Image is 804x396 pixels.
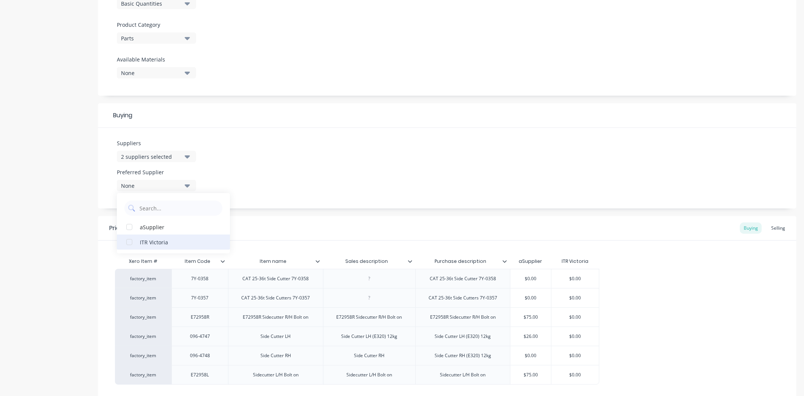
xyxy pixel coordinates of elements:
div: E72958R [181,312,219,322]
div: ITR Victoria [562,258,588,265]
div: factory_item [123,333,164,340]
div: factory_item096-4748Side Cutter RHSide Cutter RHSide Cutter RH (E320) 12kg$0.00$0.00 [115,346,599,365]
div: $0.00 [551,365,599,384]
div: $0.00 [551,308,599,327]
div: $75.00 [510,365,551,384]
div: Sales description [323,254,415,269]
div: $26.00 [510,327,551,346]
div: factory_item096-4747Side Cutter LHSide Cutter LH (E320) 12kgSide Cutter LH (E320) 12kg$26.00$0.00 [115,327,599,346]
div: 096-4748 [181,351,219,361]
div: Sidecutter L/H Bolt on [340,370,398,380]
div: ITR Victoria [140,238,215,246]
div: E72958R Sidecutter R/H Bolt on [237,312,314,322]
div: factory_itemE72958LSidecutter L/H Bolt onSidecutter L/H Bolt onSidecutter L/H Bolt on$75.00$0.00 [115,365,599,385]
div: $0.00 [551,327,599,346]
div: Sales description [323,252,411,271]
div: Item name [228,254,323,269]
div: $0.00 [510,289,551,307]
button: Parts [117,32,196,44]
button: 2 suppliers selected [117,151,196,162]
div: factory_item [123,314,164,321]
div: Side Cutter LH (E320) 12kg [429,332,497,341]
div: Purchase description [415,254,510,269]
div: $0.00 [551,269,599,288]
div: 096-4747 [181,332,219,341]
input: Search... [139,201,219,216]
div: aSupplier [519,258,542,265]
button: None [117,180,196,191]
div: $75.00 [510,308,551,327]
div: $0.00 [551,289,599,307]
label: Suppliers [117,139,196,147]
label: Preferred Supplier [117,168,196,176]
label: Available Materials [117,55,196,63]
div: Pricing [109,224,129,233]
div: Xero Item # [115,254,172,269]
div: 2 suppliers selected [121,153,181,161]
div: factory_item [123,295,164,301]
div: aSupplier [140,223,215,231]
div: $0.00 [551,346,599,365]
div: 7Y-0357 [181,293,219,303]
div: Side Cutter LH [254,332,297,341]
div: $0.00 [510,346,551,365]
div: E72958R Sidecutter R/H Bolt on [331,312,408,322]
div: None [121,69,181,77]
div: Side Cutter RH [254,351,297,361]
div: Item name [228,252,319,271]
div: Side Cutter RH (E320) 12kg [429,351,497,361]
div: factory_item [123,371,164,378]
div: Side Cutter RH [348,351,391,361]
label: Product Category [117,21,192,29]
div: $0.00 [510,269,551,288]
div: Side Cutter LH (E320) 12kg [335,332,403,341]
div: Purchase description [415,252,506,271]
div: Buying [98,103,796,128]
div: CAT 25-36t Side Cutter 7Y-0358 [236,274,315,284]
div: Item Code [172,254,228,269]
div: factory_item7Y-0358CAT 25-36t Side Cutter 7Y-0358CAT 25-36t Side Cutter 7Y-0358$0.00$0.00 [115,269,599,288]
div: Sidecutter L/H Bolt on [247,370,305,380]
div: E72958L [181,370,219,380]
div: factory_item [123,275,164,282]
button: None [117,67,196,78]
div: Selling [767,223,789,234]
div: factory_item7Y-0357CAT 25-36t Side Cutters 7Y-0357CAT 25-36t Side Cutters 7Y-0357$0.00$0.00 [115,288,599,307]
div: factory_item [123,352,164,359]
div: Sidecutter L/H Bolt on [434,370,492,380]
div: Parts [121,34,181,42]
div: CAT 25-36t Side Cutters 7Y-0357 [235,293,316,303]
div: CAT 25-36t Side Cutters 7Y-0357 [423,293,503,303]
div: factory_itemE72958RE72958R Sidecutter R/H Bolt onE72958R Sidecutter R/H Bolt onE72958R Sidecutter... [115,307,599,327]
div: Buying [740,223,762,234]
div: CAT 25-36t Side Cutter 7Y-0358 [424,274,502,284]
div: E72958R Sidecutter R/H Bolt on [424,312,502,322]
div: 7Y-0358 [181,274,219,284]
div: None [121,182,181,190]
